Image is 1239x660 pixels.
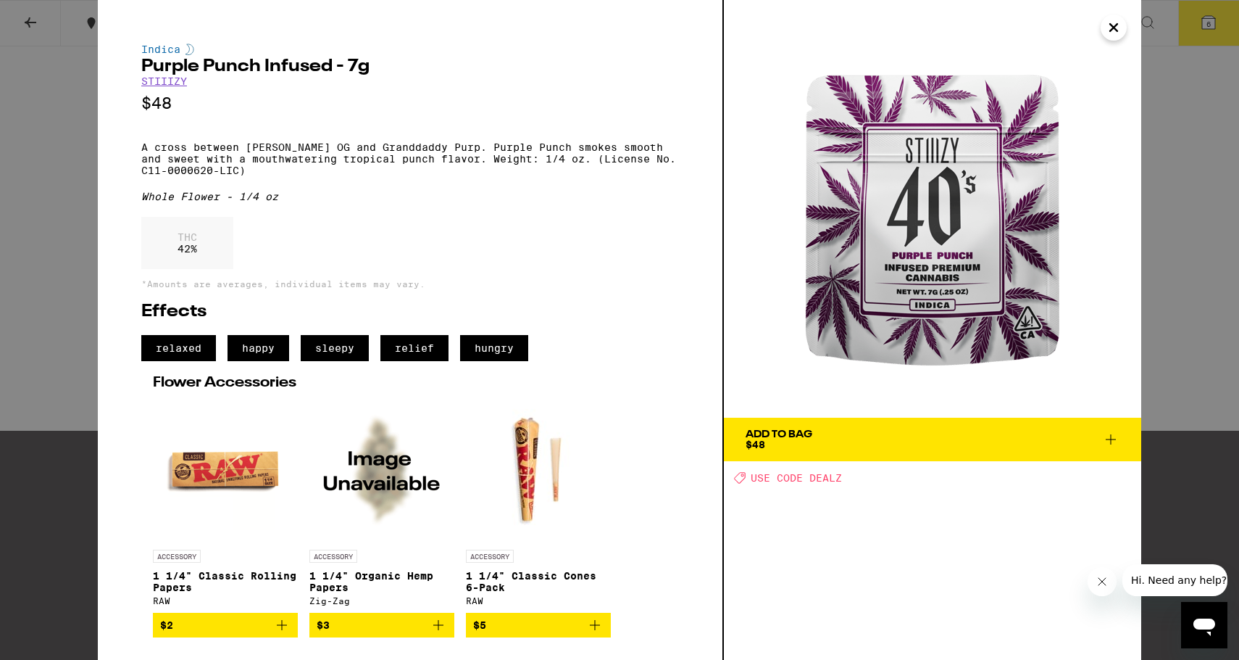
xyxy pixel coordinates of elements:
[141,44,679,55] div: Indica
[153,397,298,543] img: RAW - 1 1/4" Classic Rolling Papers
[466,550,514,563] p: ACCESSORY
[153,596,298,606] div: RAW
[466,570,611,593] p: 1 1/4" Classic Cones 6-Pack
[141,191,679,202] div: Whole Flower - 1/4 oz
[160,619,173,631] span: $2
[309,596,454,606] div: Zig-Zag
[141,217,233,269] div: 42 %
[380,335,449,361] span: relief
[473,619,486,631] span: $5
[317,619,330,631] span: $3
[466,397,611,613] a: Open page for 1 1/4" Classic Cones 6-Pack from RAW
[746,429,812,440] div: Add To Bag
[141,303,679,321] h2: Effects
[141,335,216,361] span: relaxed
[141,94,679,112] p: $48
[751,472,842,484] span: USE CODE DEALZ
[153,376,667,390] h2: Flower Accessories
[1122,564,1227,596] iframe: Message from company
[141,279,679,289] p: *Amounts are averages, individual items may vary.
[1181,602,1227,648] iframe: Button to launch messaging window
[309,397,454,613] a: Open page for 1 1/4" Organic Hemp Papers from Zig-Zag
[309,397,454,543] img: Zig-Zag - 1 1/4" Organic Hemp Papers
[153,570,298,593] p: 1 1/4" Classic Rolling Papers
[309,570,454,593] p: 1 1/4" Organic Hemp Papers
[1101,15,1127,41] button: Close
[460,335,528,361] span: hungry
[466,397,611,543] img: RAW - 1 1/4" Classic Cones 6-Pack
[178,231,197,243] p: THC
[141,141,679,176] p: A cross between [PERSON_NAME] OG and Granddaddy Purp. Purple Punch smokes smooth and sweet with a...
[153,397,298,613] a: Open page for 1 1/4" Classic Rolling Papers from RAW
[309,550,357,563] p: ACCESSORY
[466,596,611,606] div: RAW
[228,335,289,361] span: happy
[153,613,298,638] button: Add to bag
[153,550,201,563] p: ACCESSORY
[1088,567,1117,596] iframe: Close message
[724,418,1141,461] button: Add To Bag$48
[141,75,187,87] a: STIIIZY
[746,439,765,450] span: $48
[309,613,454,638] button: Add to bag
[301,335,369,361] span: sleepy
[466,613,611,638] button: Add to bag
[185,44,194,55] img: indicaColor.svg
[141,58,679,75] h2: Purple Punch Infused - 7g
